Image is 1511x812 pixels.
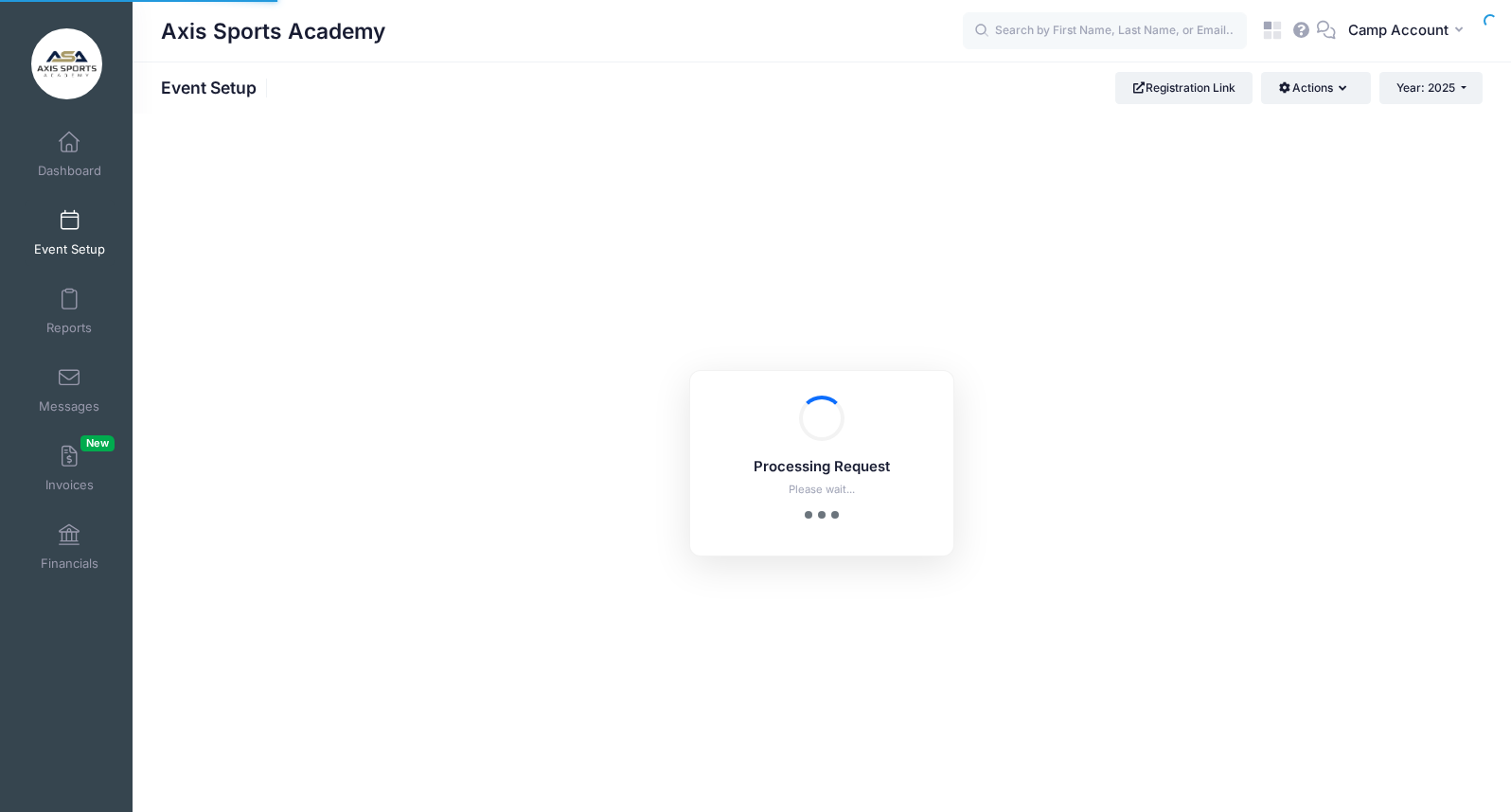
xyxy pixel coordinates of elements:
[1115,72,1253,104] a: Registration Link
[25,200,115,266] a: Event Setup
[34,241,105,257] span: Event Setup
[161,78,273,97] h1: Event Setup
[715,459,929,476] h5: Processing Request
[963,12,1247,50] input: Search by First Name, Last Name, or Email...
[1396,80,1455,95] span: Year: 2025
[25,278,115,344] a: Reports
[25,357,115,423] a: Messages
[39,398,99,415] span: Messages
[38,163,101,179] span: Dashboard
[1261,72,1370,104] button: Actions
[31,28,102,99] img: Axis Sports Academy
[1336,9,1483,53] button: Camp Account
[25,121,115,187] a: Dashboard
[1379,72,1483,104] button: Year: 2025
[45,477,94,493] span: Invoices
[25,514,115,580] a: Financials
[80,435,115,451] span: New
[1348,20,1449,41] span: Camp Account
[715,482,929,498] p: Please wait...
[41,556,98,572] span: Financials
[161,9,385,53] h1: Axis Sports Academy
[25,435,115,502] a: InvoicesNew
[46,320,92,336] span: Reports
